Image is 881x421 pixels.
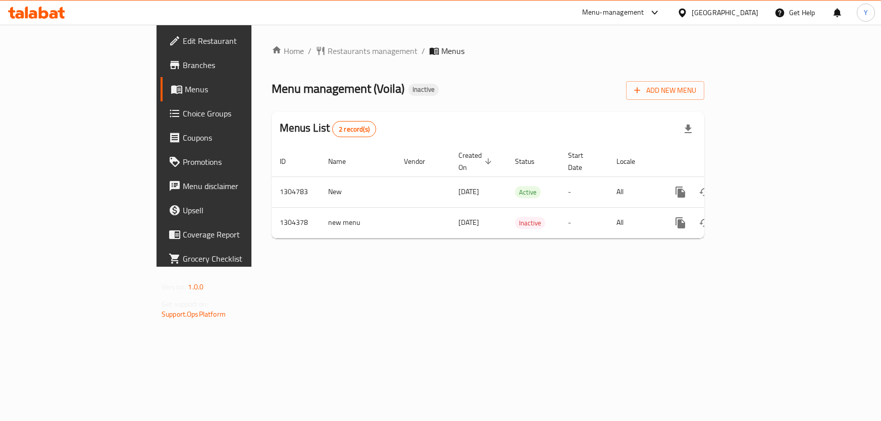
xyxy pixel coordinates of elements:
a: Restaurants management [316,45,418,57]
a: Promotions [161,150,303,174]
a: Branches [161,53,303,77]
a: Choice Groups [161,101,303,126]
span: Restaurants management [328,45,418,57]
span: Get support on: [162,297,208,311]
span: Coverage Report [183,228,295,240]
span: Promotions [183,156,295,168]
span: ID [280,155,299,167]
span: 1.0.0 [188,280,203,293]
a: Menu disclaimer [161,174,303,198]
td: New [320,176,396,207]
th: Actions [660,146,773,177]
span: Inactive [515,217,545,229]
span: [DATE] [458,185,479,198]
div: Menu-management [582,7,644,19]
a: Coverage Report [161,222,303,247]
span: Branches [183,59,295,71]
span: Menus [185,83,295,95]
div: Export file [676,117,700,141]
a: Upsell [161,198,303,222]
span: Menus [441,45,464,57]
span: Locale [616,155,648,167]
span: Y [864,7,868,18]
td: new menu [320,207,396,238]
span: Status [515,155,548,167]
button: Change Status [693,211,717,235]
span: Edit Restaurant [183,35,295,47]
button: Change Status [693,180,717,204]
span: 2 record(s) [333,125,376,134]
td: - [560,207,608,238]
span: Created On [458,149,495,173]
div: Inactive [515,217,545,229]
a: Edit Restaurant [161,29,303,53]
a: Grocery Checklist [161,247,303,271]
span: Start Date [568,149,596,173]
span: Name [328,155,359,167]
h2: Menus List [280,121,376,137]
td: All [608,176,660,207]
button: more [668,180,693,204]
span: Upsell [183,204,295,216]
span: Version: [162,280,186,293]
button: Add New Menu [626,81,704,100]
button: more [668,211,693,235]
span: Grocery Checklist [183,253,295,265]
div: Active [515,186,541,198]
div: Inactive [408,84,439,96]
span: Vendor [404,155,438,167]
span: Inactive [408,85,439,94]
td: All [608,207,660,238]
a: Support.OpsPlatform [162,308,226,321]
li: / [422,45,425,57]
span: Active [515,187,541,198]
td: - [560,176,608,207]
span: Coupons [183,132,295,144]
span: Add New Menu [634,84,696,97]
span: Menu disclaimer [183,180,295,192]
span: Choice Groups [183,107,295,119]
span: [DATE] [458,216,479,229]
a: Coupons [161,126,303,150]
div: [GEOGRAPHIC_DATA] [692,7,758,18]
a: Menus [161,77,303,101]
table: enhanced table [272,146,773,238]
div: Total records count [332,121,376,137]
li: / [308,45,312,57]
nav: breadcrumb [272,45,704,57]
span: Menu management ( Voila ) [272,77,404,100]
